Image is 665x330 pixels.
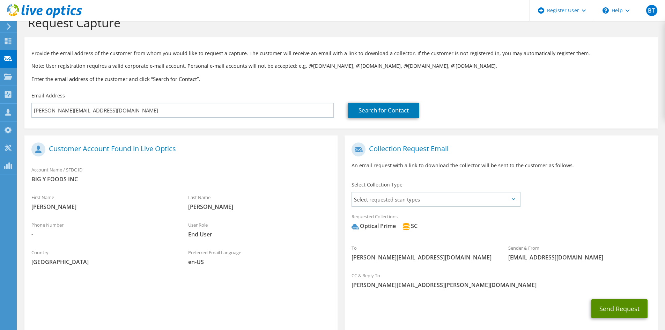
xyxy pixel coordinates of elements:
[603,7,609,14] svg: \n
[31,92,65,99] label: Email Address
[31,258,174,266] span: [GEOGRAPHIC_DATA]
[31,62,651,70] p: Note: User registration requires a valid corporate e-mail account. Personal e-mail accounts will ...
[188,258,331,266] span: en-US
[501,241,658,265] div: Sender & From
[345,209,658,237] div: Requested Collections
[646,5,657,16] span: BT
[31,203,174,211] span: [PERSON_NAME]
[24,162,338,186] div: Account Name / SFDC ID
[345,268,658,292] div: CC & Reply To
[352,192,519,206] span: Select requested scan types
[24,190,181,214] div: First Name
[31,142,327,156] h1: Customer Account Found in Live Optics
[28,15,651,30] h1: Request Capture
[352,254,494,261] span: [PERSON_NAME][EMAIL_ADDRESS][DOMAIN_NAME]
[348,103,419,118] a: Search for Contact
[508,254,651,261] span: [EMAIL_ADDRESS][DOMAIN_NAME]
[352,181,402,188] label: Select Collection Type
[345,241,501,265] div: To
[181,190,338,214] div: Last Name
[24,218,181,242] div: Phone Number
[352,142,647,156] h1: Collection Request Email
[31,50,651,57] p: Provide the email address of the customer from whom you would like to request a capture. The cust...
[181,245,338,269] div: Preferred Email Language
[591,299,648,318] button: Send Request
[31,175,331,183] span: BIG Y FOODS INC
[188,203,331,211] span: [PERSON_NAME]
[24,245,181,269] div: Country
[31,230,174,238] span: -
[352,222,396,230] div: Optical Prime
[188,230,331,238] span: End User
[402,222,418,230] div: SC
[352,162,651,169] p: An email request with a link to download the collector will be sent to the customer as follows.
[181,218,338,242] div: User Role
[352,281,651,289] span: [PERSON_NAME][EMAIL_ADDRESS][PERSON_NAME][DOMAIN_NAME]
[31,75,651,83] h3: Enter the email address of the customer and click “Search for Contact”.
